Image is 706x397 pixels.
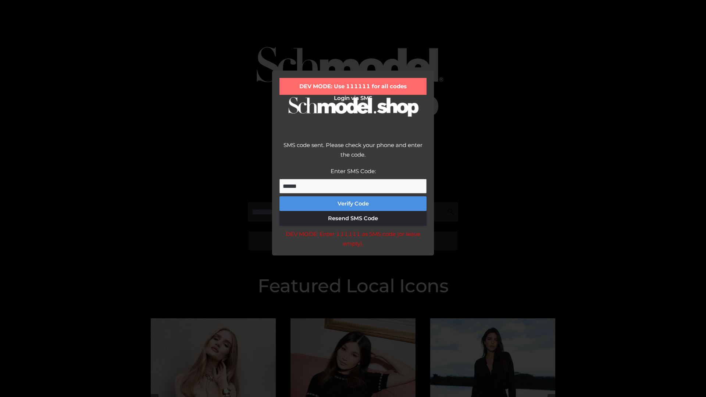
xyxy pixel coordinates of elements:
[279,196,427,211] button: Verify Code
[279,211,427,226] button: Resend SMS Code
[279,78,427,95] div: DEV MODE: Use 111111 for all codes
[331,168,376,175] label: Enter SMS Code:
[279,140,427,167] div: SMS code sent. Please check your phone and enter the code.
[279,229,427,248] div: DEV MODE: Enter 111111 as SMS code (or leave empty).
[279,95,427,101] h2: Login via SMS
